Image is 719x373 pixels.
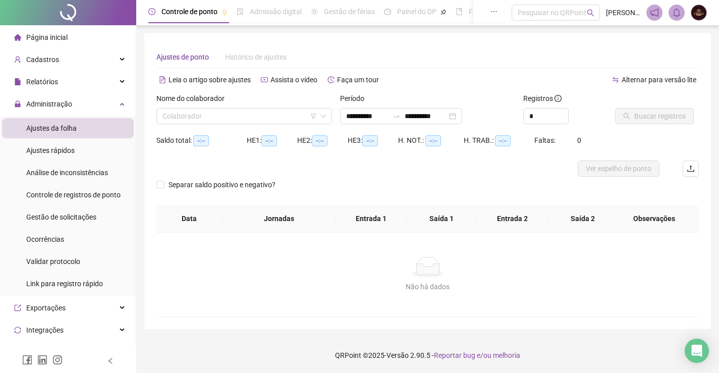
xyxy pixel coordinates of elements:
span: Análise de inconsistências [26,169,108,177]
div: Saldo total: [156,135,247,146]
span: Assista o vídeo [270,76,317,84]
span: Relatórios [26,78,58,86]
span: Histórico de ajustes [225,53,287,61]
span: history [327,76,335,83]
span: Integrações [26,326,64,334]
th: Data [156,205,222,233]
span: Ajustes rápidos [26,146,75,154]
span: dashboard [384,8,391,15]
span: youtube [261,76,268,83]
span: file-done [237,8,244,15]
span: to [393,112,401,120]
span: file-text [159,76,166,83]
span: --:-- [193,135,209,146]
span: Admissão digital [250,8,302,16]
span: [PERSON_NAME] [606,7,640,18]
div: H. TRAB.: [464,135,534,146]
span: Gestão de solicitações [26,213,96,221]
span: 0 [577,136,581,144]
span: Observações [618,213,691,224]
span: --:-- [495,135,511,146]
img: 2782 [691,5,706,20]
span: --:-- [312,135,327,146]
span: --:-- [362,135,378,146]
button: Buscar registros [615,108,694,124]
span: Cadastros [26,56,59,64]
footer: QRPoint © 2025 - 2.90.5 - [136,338,719,373]
span: lock [14,100,21,108]
span: Separar saldo positivo e negativo? [164,179,280,190]
span: Controle de ponto [161,8,217,16]
span: Versão [386,351,409,359]
span: file [14,78,21,85]
span: Alternar para versão lite [622,76,696,84]
span: pushpin [222,9,228,15]
span: Administração [26,100,72,108]
div: Open Intercom Messenger [685,339,709,363]
span: clock-circle [148,8,155,15]
span: Página inicial [26,33,68,41]
div: HE 1: [247,135,297,146]
span: left [107,357,114,364]
span: filter [310,113,316,119]
span: Gestão de férias [324,8,375,16]
div: HE 2: [297,135,348,146]
th: Jornadas [222,205,336,233]
span: Reportar bug e/ou melhoria [434,351,520,359]
span: --:-- [261,135,277,146]
th: Observações [610,205,699,233]
span: info-circle [555,95,562,102]
span: upload [687,165,695,173]
span: notification [650,8,659,17]
th: Entrada 2 [477,205,547,233]
label: Período [340,93,371,104]
span: swap [612,76,619,83]
span: search [587,9,594,17]
span: book [456,8,463,15]
th: Saída 1 [406,205,477,233]
span: Acesso à API [26,348,67,356]
span: Link para registro rápido [26,280,103,288]
span: linkedin [37,355,47,365]
span: instagram [52,355,63,365]
th: Saída 2 [547,205,618,233]
span: Faça um tour [337,76,379,84]
span: Faltas: [534,136,557,144]
span: Painel do DP [397,8,436,16]
span: sync [14,327,21,334]
span: --:-- [425,135,441,146]
span: Registros [523,93,562,104]
span: swap-right [393,112,401,120]
div: Não há dados [169,281,687,292]
span: pushpin [440,9,447,15]
th: Entrada 1 [336,205,406,233]
span: sun [311,8,318,15]
span: Ocorrências [26,235,64,243]
span: export [14,304,21,311]
span: facebook [22,355,32,365]
span: Validar protocolo [26,257,80,265]
span: Folha de pagamento [469,8,533,16]
span: down [320,113,326,119]
button: Ver espelho de ponto [578,161,659,177]
span: Exportações [26,304,66,312]
span: home [14,34,21,41]
span: bell [672,8,681,17]
span: ellipsis [490,8,497,15]
label: Nome do colaborador [156,93,231,104]
span: Controle de registros de ponto [26,191,121,199]
span: Leia o artigo sobre ajustes [169,76,251,84]
div: HE 3: [348,135,398,146]
span: Ajustes de ponto [156,53,209,61]
span: Ajustes da folha [26,124,77,132]
div: H. NOT.: [398,135,464,146]
span: user-add [14,56,21,63]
